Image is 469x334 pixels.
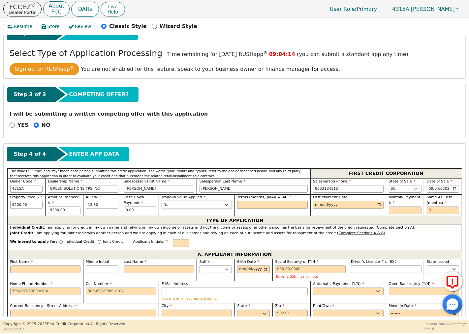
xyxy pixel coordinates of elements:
[101,2,125,16] button: LiveHelp
[3,321,126,327] p: Copyright © 2015- 2025 First Credit Corporation.
[69,150,119,158] span: ENTER APP DATA
[427,207,459,214] input: 0
[15,66,74,72] span: Sign up for RUSHapp
[10,48,163,58] h3: Select Type of Application Processing
[103,239,123,245] p: Joint Credit
[160,22,197,30] p: Wizard Style
[162,282,188,286] span: E-Mail Address
[90,322,126,326] span: All Rights Reserved.
[10,225,46,230] strong: Individual Credit.
[351,260,397,264] span: Driver’s License # or ID#
[162,304,172,308] span: City
[10,195,43,199] span: Property Price $
[237,260,259,264] span: Birth Date
[313,282,364,286] span: Automatic Payments (Y/N)
[389,282,434,286] span: Open Bankruptcy (Y/N)
[70,65,74,70] sup: ®
[48,195,79,205] span: Amount Financed $
[323,3,384,15] a: User Role:Primary
[200,260,210,264] span: Suffix
[3,2,42,16] button: FCCEZ®Dealer Portal
[297,51,408,57] span: (you can submit a standard app any time)
[3,327,126,332] p: Version 3.2.2
[48,3,64,9] p: About
[443,271,462,291] button: Report Error to FCC
[313,195,351,199] span: First Payment Date
[86,288,156,295] input: 303-867-5309 x104
[10,231,35,235] strong: Joint Credit.
[389,195,421,205] span: Monthly Payment $
[427,195,453,205] span: Same As Cash (months)
[47,23,60,30] span: Store
[10,110,460,118] p: I will be submitting a written competing offer with this application
[43,1,69,17] button: AboutFCC
[330,6,357,12] span: User Role :
[427,179,453,183] span: Date of Sale
[124,195,144,205] span: Cash Down Payment
[81,66,340,72] span: You are not enabled for this feature, speak to your business owner or finance manager for access.
[389,310,459,318] input: YYYY-MM-DD
[75,23,91,30] span: Review
[10,63,79,75] button: Sign up for RUSHapp®
[313,201,384,209] input: YYYY-MM-DD
[10,231,459,236] div: I am applying for joint credit with another person and we are applying in each of our names and r...
[10,225,459,231] div: I am applying for credit in my own name and relying on my own income or assets and not the income...
[338,231,384,235] u: Complete Sections A & B
[269,51,296,57] span: 09:04:14
[133,239,168,244] span: Applicant Initials:
[10,179,36,183] span: Dealer Code
[86,195,101,199] span: APR %
[124,260,146,264] span: Last Name
[10,282,52,286] span: Home Phone Number
[424,326,466,331] p: 58:16
[275,260,318,264] span: Social Security or ITIN
[200,179,246,183] span: Salesperson Last Name
[237,265,270,273] input: YYYY-MM-DD
[14,150,46,158] span: Step 4 of 4
[313,179,351,183] span: Salesperson Phone
[86,282,112,286] span: Cell Number
[167,51,267,57] span: Time remaining for [DATE] RUSHapp
[108,4,118,9] span: Live
[17,121,29,129] p: YES
[276,275,345,278] p: Buyer 1 SSN Invalid Input
[42,121,50,129] p: NO
[198,250,272,259] span: A. APPLICANT INFORMATION
[237,304,250,308] span: State
[3,21,37,32] button: Resume
[65,239,94,245] p: Individual Credit
[162,195,205,199] span: Trade-in Value Applied
[389,179,416,183] span: State of Sale
[69,91,129,98] span: COMPETING OFFER?
[313,185,384,193] input: 303-867-5309 x104
[385,4,466,14] button: 4315A:[PERSON_NAME]
[10,304,77,308] span: Current Residency - Street Address
[377,225,413,230] u: Complete Section A
[9,10,36,14] p: Dealer Portal
[48,179,83,183] span: Dealership Name
[31,2,36,8] sup: ®
[124,179,170,183] span: Salesperson First Name
[10,288,81,295] input: 303-867-5309 x104
[313,304,334,308] span: Rent/Own
[10,239,58,250] span: We intend to apply for:
[71,2,99,17] a: DARs
[275,304,284,308] span: Zip
[389,304,417,308] span: Move-in Date
[424,321,466,326] p: Session Time Remaining:
[264,50,267,55] sup: ®
[162,297,307,300] p: Buyer 1 email address is missing.
[349,169,423,178] span: FIRST CREDIT CORPORATION
[237,195,288,199] span: Terms (months) (MAX = 84)
[392,6,411,12] span: 4315A:
[206,216,264,225] span: TYPE OF APPLICATION
[108,9,118,14] span: Help
[427,260,449,264] span: State Issued
[7,168,310,179] div: The words "I," "me" and "my" mean each person submitting this credit application. The words "you"...
[323,3,384,15] p: Primary
[275,310,308,318] input: 90210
